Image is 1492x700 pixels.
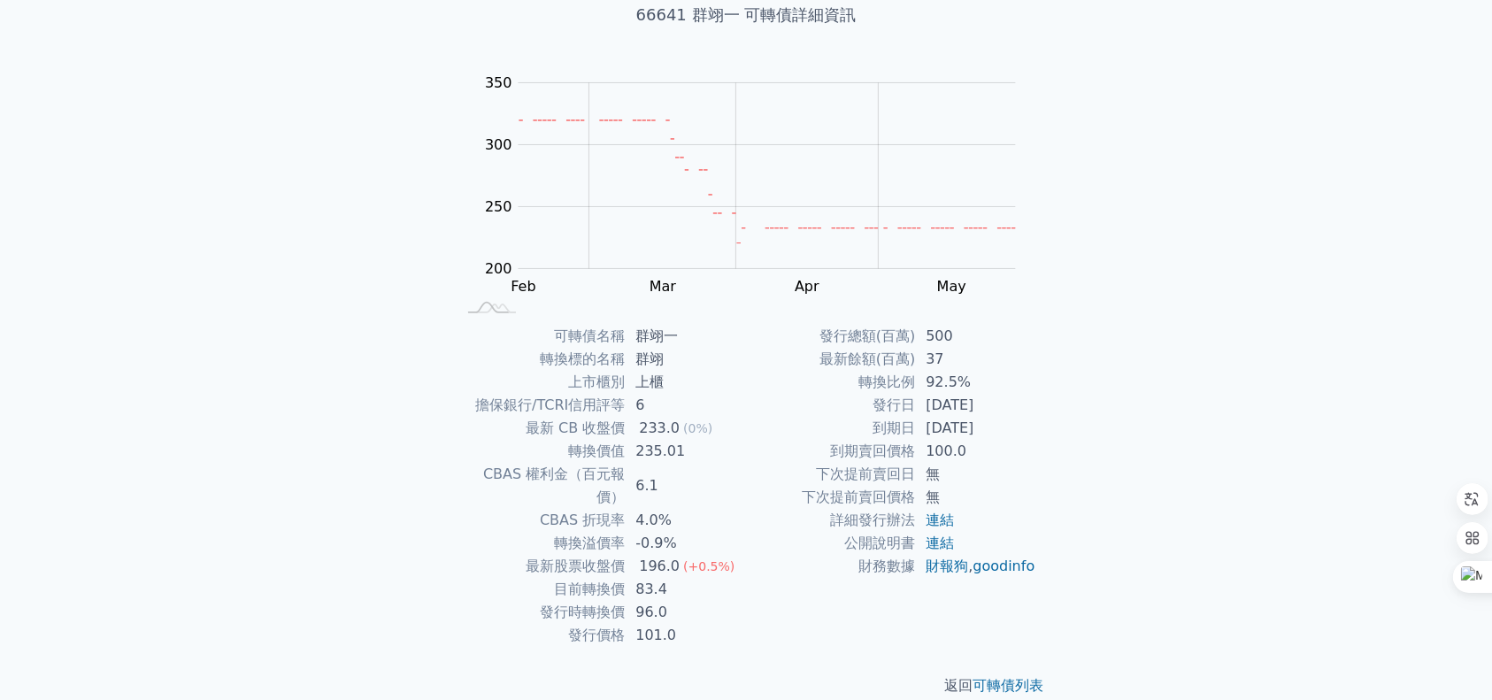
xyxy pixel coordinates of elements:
[635,555,683,578] div: 196.0
[456,601,625,624] td: 發行時轉換價
[1404,615,1492,700] iframe: Chat Widget
[973,677,1043,694] a: 可轉債列表
[926,512,954,528] a: 連結
[625,394,746,417] td: 6
[746,371,915,394] td: 轉換比例
[625,624,746,647] td: 101.0
[625,601,746,624] td: 96.0
[625,509,746,532] td: 4.0%
[683,421,712,435] span: (0%)
[456,578,625,601] td: 目前轉換價
[746,394,915,417] td: 發行日
[485,74,512,91] tspan: 350
[625,325,746,348] td: 群翊一
[456,555,625,578] td: 最新股票收盤價
[435,675,1057,696] p: 返回
[746,463,915,486] td: 下次提前賣回日
[456,348,625,371] td: 轉換標的名稱
[456,325,625,348] td: 可轉債名稱
[746,417,915,440] td: 到期日
[915,463,1036,486] td: 無
[625,440,746,463] td: 235.01
[746,486,915,509] td: 下次提前賣回價格
[926,535,954,551] a: 連結
[625,371,746,394] td: 上櫃
[915,394,1036,417] td: [DATE]
[915,325,1036,348] td: 500
[456,509,625,532] td: CBAS 折現率
[973,558,1034,574] a: goodinfo
[926,558,968,574] a: 財報狗
[683,559,734,573] span: (+0.5%)
[456,417,625,440] td: 最新 CB 收盤價
[746,532,915,555] td: 公開說明書
[1404,615,1492,700] div: 聊天小工具
[937,278,966,295] tspan: May
[915,486,1036,509] td: 無
[485,198,512,215] tspan: 250
[746,509,915,532] td: 詳細發行辦法
[625,348,746,371] td: 群翊
[456,624,625,647] td: 發行價格
[511,278,535,295] tspan: Feb
[746,440,915,463] td: 到期賣回價格
[435,3,1057,27] h1: 66641 群翊一 可轉債詳細資訊
[746,348,915,371] td: 最新餘額(百萬)
[650,278,677,295] tspan: Mar
[915,555,1036,578] td: ,
[746,325,915,348] td: 發行總額(百萬)
[625,532,746,555] td: -0.9%
[625,463,746,509] td: 6.1
[635,417,683,440] div: 233.0
[456,463,625,509] td: CBAS 權利金（百元報價）
[456,394,625,417] td: 擔保銀行/TCRI信用評等
[485,136,512,153] tspan: 300
[456,440,625,463] td: 轉換價值
[915,348,1036,371] td: 37
[795,278,819,295] tspan: Apr
[485,260,512,277] tspan: 200
[456,532,625,555] td: 轉換溢價率
[746,555,915,578] td: 財務數據
[915,417,1036,440] td: [DATE]
[915,440,1036,463] td: 100.0
[476,74,1042,295] g: Chart
[625,578,746,601] td: 83.4
[915,371,1036,394] td: 92.5%
[456,371,625,394] td: 上市櫃別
